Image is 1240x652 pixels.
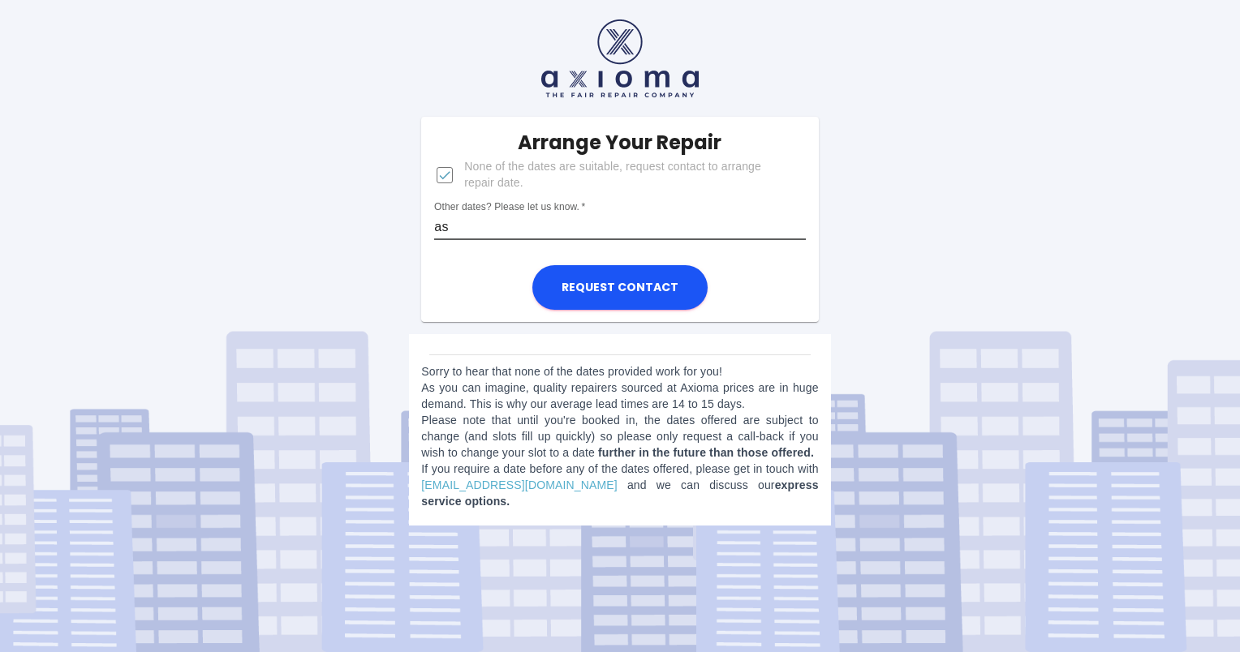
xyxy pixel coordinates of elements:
b: express service options. [421,478,818,508]
img: axioma [541,19,699,97]
span: None of the dates are suitable, request contact to arrange repair date. [464,159,792,191]
label: Other dates? Please let us know. [434,200,585,214]
button: Request contact [532,265,708,310]
p: Sorry to hear that none of the dates provided work for you! As you can imagine, quality repairers... [421,363,818,509]
h5: Arrange Your Repair [518,130,721,156]
a: [EMAIL_ADDRESS][DOMAIN_NAME] [421,478,617,491]
b: further in the future than those offered. [598,446,814,459]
